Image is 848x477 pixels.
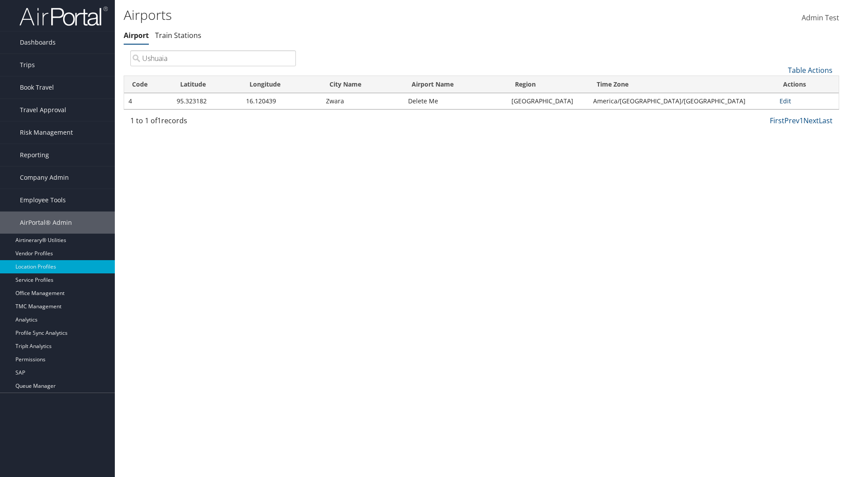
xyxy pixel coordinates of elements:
span: Company Admin [20,167,69,189]
input: Search [130,50,296,66]
th: Time Zone: activate to sort column ascending [589,76,775,93]
td: America/[GEOGRAPHIC_DATA]/[GEOGRAPHIC_DATA] [589,93,775,109]
span: Dashboards [20,31,56,53]
th: Airport Name: activate to sort column ascending [404,76,507,93]
a: Table Actions [788,65,833,75]
td: 95.323182 [172,93,242,109]
span: Risk Management [20,121,73,144]
span: Trips [20,54,35,76]
a: First [770,116,784,125]
span: 1 [157,116,161,125]
th: Actions [775,76,839,93]
img: airportal-logo.png [19,6,108,26]
a: Train Stations [155,30,201,40]
span: AirPortal® Admin [20,212,72,234]
div: 1 to 1 of records [130,115,296,130]
span: Reporting [20,144,49,166]
span: Travel Approval [20,99,66,121]
a: Last [819,116,833,125]
td: Zwara [322,93,404,109]
td: 4 [124,93,172,109]
a: Edit [780,97,791,105]
span: Book Travel [20,76,54,98]
th: City Name: activate to sort column ascending [322,76,404,93]
td: 16.120439 [242,93,322,109]
a: Airport [124,30,149,40]
span: Employee Tools [20,189,66,211]
a: Prev [784,116,799,125]
td: [GEOGRAPHIC_DATA] [507,93,589,109]
h1: Airports [124,6,601,24]
a: Admin Test [802,4,839,32]
th: Longitude: activate to sort column ascending [242,76,322,93]
th: Code: activate to sort column ascending [124,76,172,93]
span: Admin Test [802,13,839,23]
a: Next [803,116,819,125]
th: Region: activate to sort column ascending [507,76,589,93]
td: Delete Me [404,93,507,109]
a: 1 [799,116,803,125]
th: Latitude: activate to sort column descending [172,76,242,93]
